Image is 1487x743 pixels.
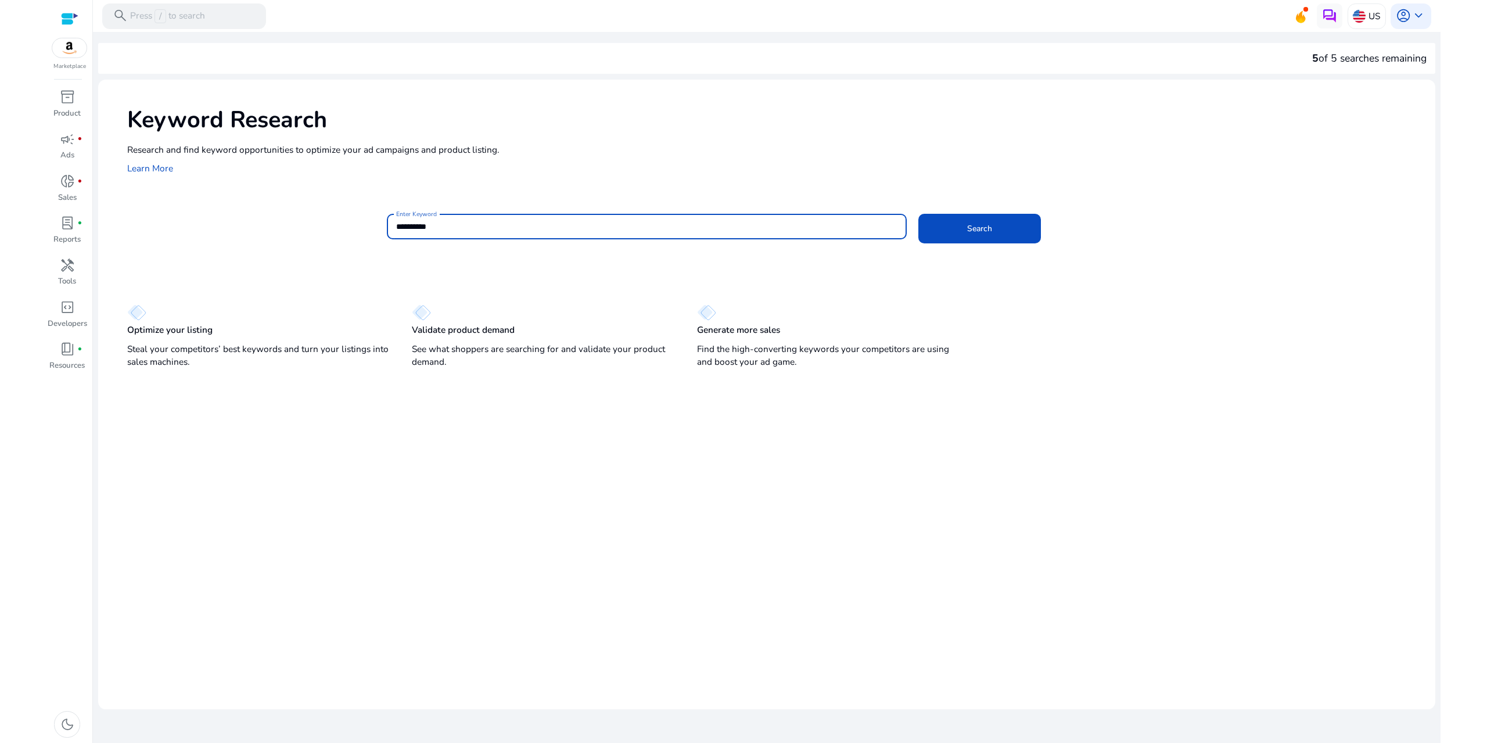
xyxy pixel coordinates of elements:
[46,255,88,297] a: handymanTools
[130,9,205,23] p: Press to search
[58,192,77,204] p: Sales
[127,343,389,368] p: Steal your competitors’ best keywords and turn your listings into sales machines.
[127,304,146,321] img: diamond.svg
[53,62,86,71] p: Marketplace
[60,132,75,147] span: campaign
[1312,51,1427,66] div: of 5 searches remaining
[697,304,716,321] img: diamond.svg
[46,339,88,381] a: book_4fiber_manual_recordResources
[127,143,1424,156] p: Research and find keyword opportunities to optimize your ad campaigns and product listing.
[60,150,74,161] p: Ads
[1369,6,1380,26] p: US
[46,213,88,255] a: lab_profilefiber_manual_recordReports
[77,179,82,184] span: fiber_manual_record
[53,108,81,120] p: Product
[46,87,88,129] a: inventory_2Product
[1396,8,1411,23] span: account_circle
[412,304,431,321] img: diamond.svg
[46,171,88,213] a: donut_smallfiber_manual_recordSales
[1312,51,1319,65] span: 5
[155,9,166,23] span: /
[60,89,75,105] span: inventory_2
[697,324,780,336] p: Generate more sales
[412,324,515,336] p: Validate product demand
[60,342,75,357] span: book_4
[967,222,992,235] span: Search
[396,210,437,218] mat-label: Enter Keyword
[48,318,87,330] p: Developers
[127,162,173,174] a: Learn More
[77,137,82,142] span: fiber_manual_record
[77,347,82,352] span: fiber_manual_record
[60,300,75,315] span: code_blocks
[60,717,75,732] span: dark_mode
[46,129,88,171] a: campaignfiber_manual_recordAds
[918,214,1041,243] button: Search
[60,174,75,189] span: donut_small
[1411,8,1426,23] span: keyboard_arrow_down
[53,234,81,246] p: Reports
[113,8,128,23] span: search
[697,343,958,368] p: Find the high-converting keywords your competitors are using and boost your ad game.
[46,297,88,339] a: code_blocksDevelopers
[412,343,673,368] p: See what shoppers are searching for and validate your product demand.
[60,216,75,231] span: lab_profile
[127,324,213,336] p: Optimize your listing
[1353,10,1366,23] img: us.svg
[58,276,76,288] p: Tools
[60,258,75,273] span: handyman
[77,221,82,226] span: fiber_manual_record
[49,360,85,372] p: Resources
[52,38,87,58] img: amazon.svg
[127,106,1424,134] h1: Keyword Research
